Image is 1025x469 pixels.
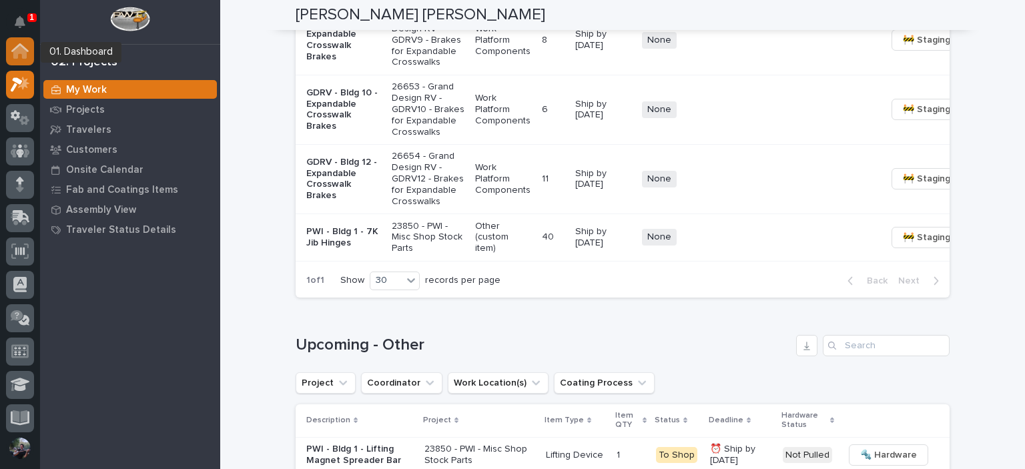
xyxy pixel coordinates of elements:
[860,447,917,463] span: 🔩 Hardware
[575,29,631,51] p: Ship by [DATE]
[296,264,335,297] p: 1 of 1
[66,144,117,156] p: Customers
[392,81,464,137] p: 26653 - Grand Design RV - GDRV10 - Brakes for Expandable Crosswalks
[475,221,531,254] p: Other (custom item)
[110,7,149,31] img: Workspace Logo
[642,229,677,246] span: None
[66,204,136,216] p: Assembly View
[296,372,356,394] button: Project
[66,184,178,196] p: Fab and Coatings Items
[617,447,623,461] p: 1
[40,179,220,199] a: Fab and Coatings Items
[898,275,928,287] span: Next
[575,168,631,191] p: Ship by [DATE]
[40,79,220,99] a: My Work
[575,99,631,121] p: Ship by [DATE]
[642,32,677,49] span: None
[709,413,743,428] p: Deadline
[423,413,451,428] p: Project
[655,413,680,428] p: Status
[361,372,442,394] button: Coordinator
[306,444,414,466] p: PWI - Bldg 1 - Lifting Magnet Spreader Bar
[448,372,549,394] button: Work Location(s)
[51,55,117,70] div: 02. Projects
[40,119,220,139] a: Travelers
[306,157,381,201] p: GDRV - Bldg 12 - Expandable Crosswalk Brakes
[296,5,545,25] h2: [PERSON_NAME] [PERSON_NAME]
[783,447,832,464] div: Not Pulled
[903,171,958,187] span: 🚧 Staging →
[40,139,220,159] a: Customers
[542,101,551,115] p: 6
[542,32,550,46] p: 8
[859,275,888,287] span: Back
[710,444,772,466] p: ⏰ Ship by [DATE]
[306,87,381,132] p: GDRV - Bldg 10 - Expandable Crosswalk Brakes
[903,229,958,246] span: 🚧 Staging →
[892,168,970,189] button: 🚧 Staging →
[554,372,655,394] button: Coating Process
[6,8,34,36] button: Notifications
[903,101,958,117] span: 🚧 Staging →
[546,450,606,461] p: Lifting Device
[575,226,631,249] p: Ship by [DATE]
[893,275,950,287] button: Next
[40,99,220,119] a: Projects
[475,23,531,57] p: Work Platform Components
[17,16,34,37] div: Notifications1
[781,408,827,433] p: Hardware Status
[425,275,500,286] p: records per page
[66,164,143,176] p: Onsite Calendar
[66,124,111,136] p: Travelers
[903,32,958,48] span: 🚧 Staging →
[656,447,697,464] div: To Shop
[66,224,176,236] p: Traveler Status Details
[296,336,791,355] h1: Upcoming - Other
[892,227,970,248] button: 🚧 Staging →
[545,413,584,428] p: Item Type
[542,229,557,243] p: 40
[29,13,34,22] p: 1
[370,274,402,288] div: 30
[837,275,893,287] button: Back
[615,408,639,433] p: Item QTY
[6,434,34,462] button: users-avatar
[66,84,107,96] p: My Work
[306,226,381,249] p: PWI - Bldg 1 - 7K Jib Hinges
[306,413,350,428] p: Description
[892,29,970,51] button: 🚧 Staging →
[642,101,677,118] span: None
[823,335,950,356] input: Search
[40,219,220,240] a: Traveler Status Details
[642,171,677,187] span: None
[475,162,531,195] p: Work Platform Components
[392,151,464,207] p: 26654 - Grand Design RV - GDRV12 - Brakes for Expandable Crosswalks
[66,104,105,116] p: Projects
[424,444,535,466] p: 23850 - PWI - Misc Shop Stock Parts
[542,171,551,185] p: 11
[475,93,531,126] p: Work Platform Components
[40,159,220,179] a: Onsite Calendar
[849,444,928,466] button: 🔩 Hardware
[306,18,381,63] p: GDRV - Bldg 9 - Expandable Crosswalk Brakes
[340,275,364,286] p: Show
[40,199,220,219] a: Assembly View
[392,12,464,68] p: 26652 - Grand Design RV - GDRV9 - Brakes for Expandable Crosswalks
[392,221,464,254] p: 23850 - PWI - Misc Shop Stock Parts
[892,99,970,120] button: 🚧 Staging →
